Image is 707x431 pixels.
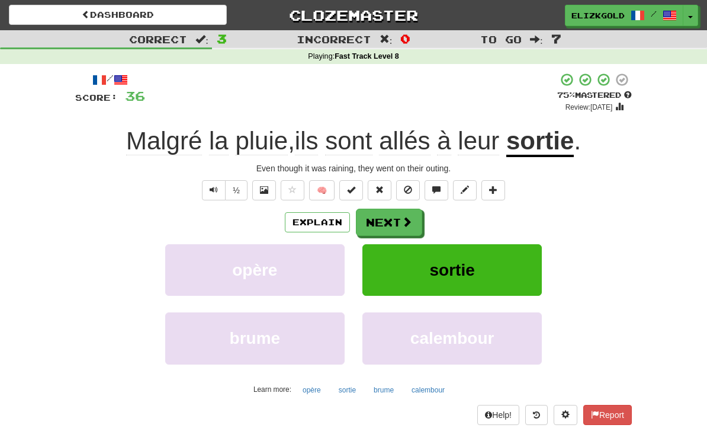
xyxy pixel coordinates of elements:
[295,127,319,155] span: ils
[126,127,202,155] span: Malgré
[165,244,345,296] button: opère
[557,90,575,100] span: 75 %
[530,34,543,44] span: :
[453,180,477,200] button: Edit sentence (alt+d)
[477,405,519,425] button: Help!
[297,33,371,45] span: Incorrect
[565,5,683,26] a: Elizkgold /
[405,381,451,399] button: calembour
[165,312,345,364] button: brume
[9,5,227,25] a: Dashboard
[75,162,632,174] div: Even though it was raining, they went on their outing.
[75,72,145,87] div: /
[400,31,410,46] span: 0
[356,209,422,236] button: Next
[75,92,118,103] span: Score:
[557,90,632,101] div: Mastered
[252,180,276,200] button: Show image (alt+x)
[380,34,393,44] span: :
[481,180,505,200] button: Add to collection (alt+a)
[230,329,281,347] span: brume
[458,127,499,155] span: leur
[209,127,229,155] span: la
[362,312,542,364] button: calembour
[126,127,506,155] span: ,
[583,405,632,425] button: Report
[551,31,561,46] span: 7
[480,33,522,45] span: To go
[296,381,327,399] button: opère
[339,180,363,200] button: Set this sentence to 100% Mastered (alt+m)
[309,180,335,200] button: 🧠
[332,381,362,399] button: sortie
[253,385,291,394] small: Learn more:
[571,10,625,21] span: Elizkgold
[217,31,227,46] span: 3
[525,405,548,425] button: Round history (alt+y)
[410,329,494,347] span: calembour
[367,381,400,399] button: brume
[565,103,613,111] small: Review: [DATE]
[325,127,372,155] span: sont
[202,180,226,200] button: Play sentence audio (ctl+space)
[225,180,248,200] button: ½
[379,127,430,155] span: allés
[396,180,420,200] button: Ignore sentence (alt+i)
[281,180,304,200] button: Favorite sentence (alt+f)
[235,127,288,155] span: pluie
[362,244,542,296] button: sortie
[430,261,475,279] span: sortie
[285,212,350,232] button: Explain
[437,127,451,155] span: à
[368,180,391,200] button: Reset to 0% Mastered (alt+r)
[651,9,657,18] span: /
[574,127,581,155] span: .
[129,33,187,45] span: Correct
[125,88,145,103] span: 36
[245,5,462,25] a: Clozemaster
[232,261,277,279] span: opère
[195,34,208,44] span: :
[335,52,399,60] strong: Fast Track Level 8
[200,180,248,200] div: Text-to-speech controls
[506,127,574,157] u: sortie
[425,180,448,200] button: Discuss sentence (alt+u)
